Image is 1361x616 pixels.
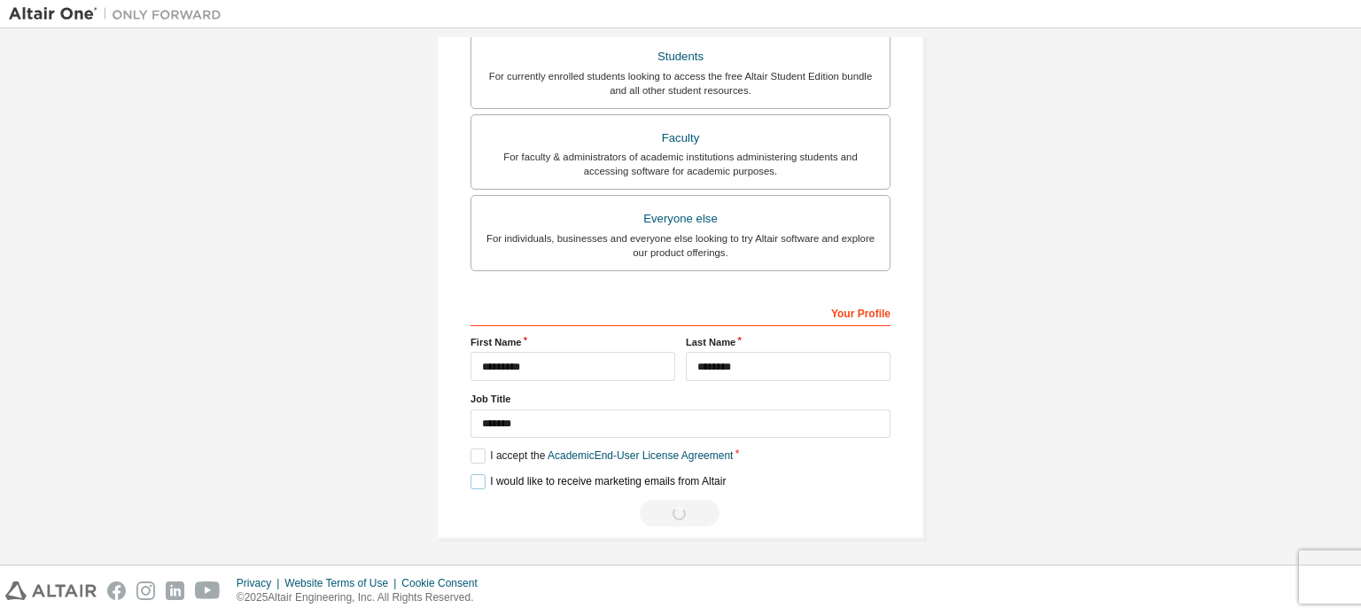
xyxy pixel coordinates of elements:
[5,581,97,600] img: altair_logo.svg
[471,448,733,464] label: I accept the
[401,576,487,590] div: Cookie Consent
[166,581,184,600] img: linkedin.svg
[482,69,879,97] div: For currently enrolled students looking to access the free Altair Student Edition bundle and all ...
[471,335,675,349] label: First Name
[107,581,126,600] img: facebook.svg
[482,207,879,231] div: Everyone else
[9,5,230,23] img: Altair One
[482,44,879,69] div: Students
[237,590,488,605] p: © 2025 Altair Engineering, Inc. All Rights Reserved.
[471,298,890,326] div: Your Profile
[195,581,221,600] img: youtube.svg
[471,392,890,406] label: Job Title
[482,231,879,260] div: For individuals, businesses and everyone else looking to try Altair software and explore our prod...
[686,335,890,349] label: Last Name
[482,126,879,151] div: Faculty
[471,474,726,489] label: I would like to receive marketing emails from Altair
[482,150,879,178] div: For faculty & administrators of academic institutions administering students and accessing softwa...
[136,581,155,600] img: instagram.svg
[548,449,733,462] a: Academic End-User License Agreement
[284,576,401,590] div: Website Terms of Use
[237,576,284,590] div: Privacy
